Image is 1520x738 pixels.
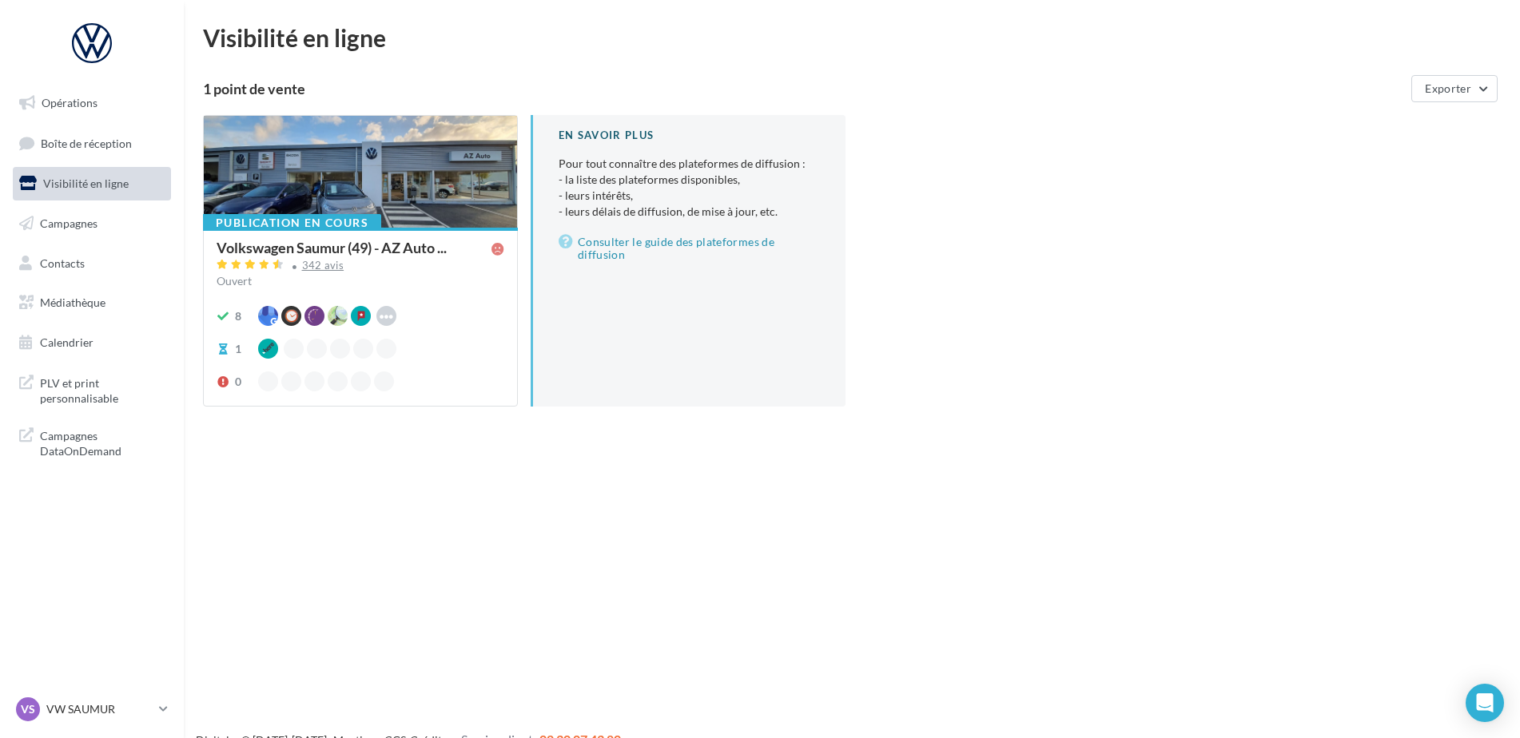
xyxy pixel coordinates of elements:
a: Campagnes [10,207,174,240]
div: Open Intercom Messenger [1466,684,1504,722]
a: Médiathèque [10,286,174,319]
a: Campagnes DataOnDemand [10,419,174,466]
span: Campagnes DataOnDemand [40,425,165,459]
a: Opérations [10,86,174,120]
span: Médiathèque [40,296,105,309]
a: Visibilité en ligne [10,167,174,200]
span: Campagnes [40,216,97,230]
a: Boîte de réception [10,126,174,161]
div: 1 point de vente [203,81,1405,96]
div: 1 [235,341,241,357]
div: 0 [235,374,241,390]
a: 342 avis [217,257,504,276]
li: - leurs délais de diffusion, de mise à jour, etc. [559,204,820,220]
span: Contacts [40,256,85,269]
div: En savoir plus [559,128,820,143]
button: Exporter [1411,75,1498,102]
span: Ouvert [217,274,252,288]
span: PLV et print personnalisable [40,372,165,407]
span: Boîte de réception [41,136,132,149]
div: Publication en cours [203,214,381,232]
a: PLV et print personnalisable [10,366,174,413]
span: Exporter [1425,81,1471,95]
a: Calendrier [10,326,174,359]
span: VS [21,701,35,717]
li: - la liste des plateformes disponibles, [559,172,820,188]
p: VW SAUMUR [46,701,153,717]
span: Volkswagen Saumur (49) - AZ Auto ... [217,240,447,255]
div: 342 avis [302,260,344,271]
a: Contacts [10,247,174,280]
span: Calendrier [40,335,94,349]
li: - leurs intérêts, [559,188,820,204]
span: Visibilité en ligne [43,177,129,190]
a: VS VW SAUMUR [13,694,171,724]
a: Consulter le guide des plateformes de diffusion [559,232,820,264]
div: 8 [235,308,241,324]
div: Visibilité en ligne [203,26,1501,50]
p: Pour tout connaître des plateformes de diffusion : [559,156,820,220]
span: Opérations [42,96,97,109]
